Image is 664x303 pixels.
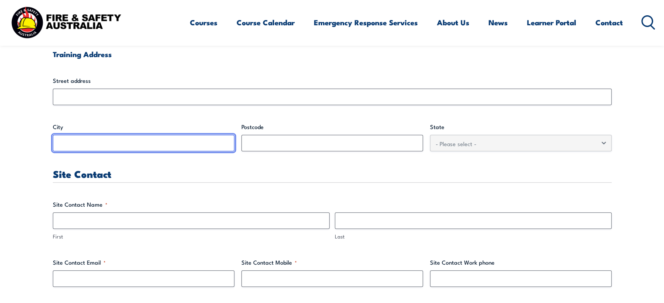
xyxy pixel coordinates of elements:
[53,169,612,179] h3: Site Contact
[595,11,623,34] a: Contact
[314,11,418,34] a: Emergency Response Services
[53,49,612,59] h4: Training Address
[53,258,234,267] label: Site Contact Email
[489,11,508,34] a: News
[53,123,234,131] label: City
[190,11,217,34] a: Courses
[53,76,612,85] label: Street address
[53,200,107,209] legend: Site Contact Name
[430,123,612,131] label: State
[335,232,612,241] label: Last
[237,11,295,34] a: Course Calendar
[241,258,423,267] label: Site Contact Mobile
[53,232,330,241] label: First
[527,11,576,34] a: Learner Portal
[437,11,469,34] a: About Us
[241,123,423,131] label: Postcode
[430,258,612,267] label: Site Contact Work phone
